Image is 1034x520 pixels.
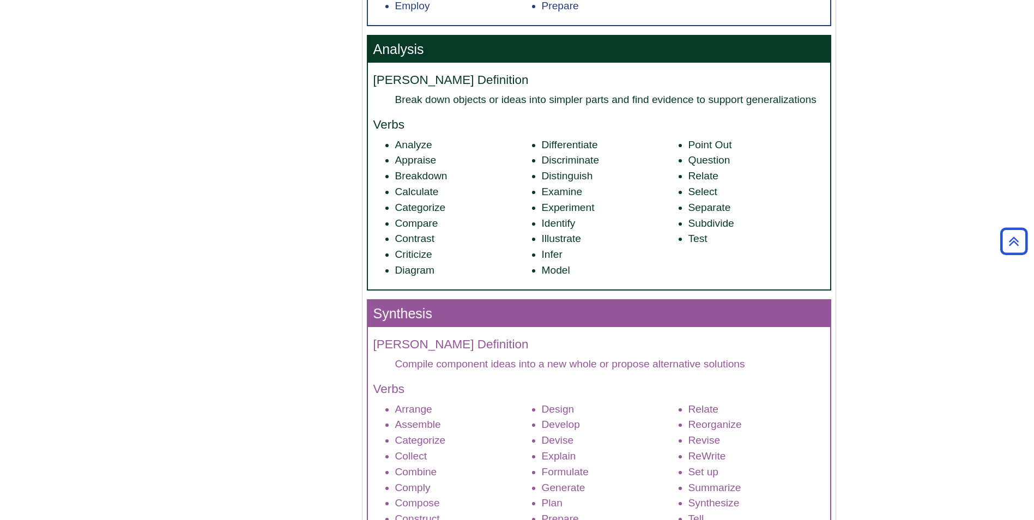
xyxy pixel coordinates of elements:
[542,402,678,418] li: Design
[542,216,678,232] li: Identify
[395,247,531,263] li: Criticize
[368,36,830,63] h3: Analysis
[542,480,678,496] li: Generate
[542,231,678,247] li: Illustrate
[542,417,678,433] li: Develop
[395,216,531,232] li: Compare
[395,184,531,200] li: Calculate
[395,263,531,279] li: Diagram
[395,231,531,247] li: Contrast
[373,118,825,132] h4: Verbs
[542,495,678,511] li: Plan
[688,168,825,184] li: Relate
[373,383,825,396] h4: Verbs
[395,153,531,168] li: Appraise
[542,137,678,153] li: Differentiate
[542,184,678,200] li: Examine
[688,449,825,464] li: ReWrite
[542,433,678,449] li: Devise
[688,200,825,216] li: Separate
[395,137,531,153] li: Analyze
[542,263,678,279] li: Model
[395,92,825,107] dd: Break down objects or ideas into simpler parts and find evidence to support generalizations
[688,464,825,480] li: Set up
[542,200,678,216] li: Experiment
[373,338,825,352] h4: [PERSON_NAME] Definition
[395,168,531,184] li: Breakdown
[373,74,825,87] h4: [PERSON_NAME] Definition
[542,464,678,480] li: Formulate
[395,356,825,371] dd: Compile component ideas into a new whole or propose alternative solutions
[542,247,678,263] li: Infer
[395,464,531,480] li: Combine
[395,449,531,464] li: Collect
[395,433,531,449] li: Categorize
[368,300,830,327] h3: Synthesis
[688,231,825,247] li: Test
[688,433,825,449] li: Revise
[395,417,531,433] li: Assemble
[688,417,825,433] li: Reorganize
[542,449,678,464] li: Explain
[395,200,531,216] li: Categorize
[688,184,825,200] li: Select
[395,480,531,496] li: Comply
[542,168,678,184] li: Distinguish
[688,495,825,511] li: Synthesize
[542,153,678,168] li: Discriminate
[688,216,825,232] li: Subdivide
[688,402,825,418] li: Relate
[688,137,825,153] li: Point Out
[395,495,531,511] li: Compose
[688,480,825,496] li: Summarize
[688,153,825,168] li: Question
[996,234,1031,249] a: Back to Top
[395,402,531,418] li: Arrange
